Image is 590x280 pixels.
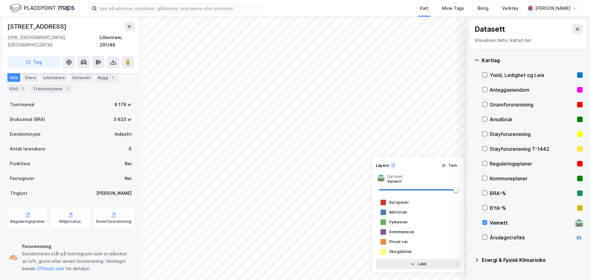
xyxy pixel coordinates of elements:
div: Nei [125,175,132,182]
div: 3 623 ㎡ [114,116,132,123]
div: Skogsbilvei [389,249,412,254]
div: BRA–% [490,190,575,197]
div: 6 179 ㎡ [114,101,132,108]
div: Årsdøgntrafikk [490,234,573,241]
button: Tag [7,56,60,68]
div: Mine Tags [442,5,464,12]
div: 🛣️ [575,219,583,227]
div: Tinglyst [10,190,27,197]
img: logo.f888ab2527a4732fd821a326f86c7f29.svg [10,3,74,14]
div: 0 [129,145,132,153]
div: Bruksareal (BRA) [10,116,45,123]
iframe: Chat Widget [559,250,590,280]
div: 🛣️ [377,174,385,184]
div: Energi & Fysisk Klimarisiko [482,256,583,264]
div: Eiendomstype [10,130,41,138]
div: ESG [7,84,28,93]
div: Reguleringsplaner [10,219,45,224]
button: Lukk [376,259,461,269]
div: Transaksjoner [30,84,73,93]
div: Nei [125,160,132,167]
div: Kommuneplaner [490,175,575,182]
div: Industri [115,130,132,138]
div: Reguleringsplaner [490,160,575,167]
button: Tøm [437,161,461,170]
div: Punktleie [10,160,30,167]
div: 1 [390,162,396,169]
div: Veinett [387,179,403,184]
div: Layers [376,163,389,168]
div: Eiendommen står på tomtegrunn som er påvirket av luft, grunn eller annen forurensning. Vennligst ... [22,250,132,272]
div: Veinett [490,219,573,226]
div: Leietakere [41,73,67,82]
div: Bygg [95,73,118,82]
div: Antall leietakere [10,145,45,153]
div: Støyforurensning [490,130,575,138]
div: BYA–% [490,204,575,212]
div: [STREET_ADDRESS] [7,22,68,31]
div: Støyforurensning T-1442 [490,145,575,153]
div: Verktøy [502,5,519,12]
div: Kontrollprogram for chat [559,250,590,280]
div: Bolig [478,5,488,12]
div: Visualiser data i kartet her. [475,37,582,44]
div: Fylkesvei [389,220,408,225]
div: Grunnforurensning [490,101,575,108]
div: Dataset [387,174,403,179]
div: Festegrunn [10,175,34,182]
div: Grunnforurensning [96,219,131,224]
div: Yield, Ledighet og Leie [490,71,575,79]
div: Lillestrøm, 291/48 [100,34,134,49]
div: Kart [420,5,429,12]
div: Privat vei [389,239,408,244]
div: Miljøstatus [59,219,81,224]
div: 1 [110,74,116,81]
div: Kartlag [482,57,583,64]
div: Kommunevei [389,230,414,234]
div: 2016, [GEOGRAPHIC_DATA], [GEOGRAPHIC_DATA] [7,34,100,49]
div: [PERSON_NAME] [535,5,570,12]
div: [PERSON_NAME] [96,190,132,197]
div: 1 [19,86,26,92]
div: Datasett [70,73,93,82]
input: Søk på adresse, matrikkel, gårdeiere, leietakere eller personer [97,4,261,13]
div: Info [7,73,20,82]
div: Motorvei [389,210,407,215]
div: Anleggseiendom [490,86,575,94]
div: Datasett [475,24,505,34]
div: Tomteareal [10,101,34,108]
div: Europavei [389,200,409,205]
div: 7 [64,86,70,92]
div: Forurensning [22,243,132,250]
div: Arealbruk [490,116,575,123]
div: Eiere [23,73,38,82]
